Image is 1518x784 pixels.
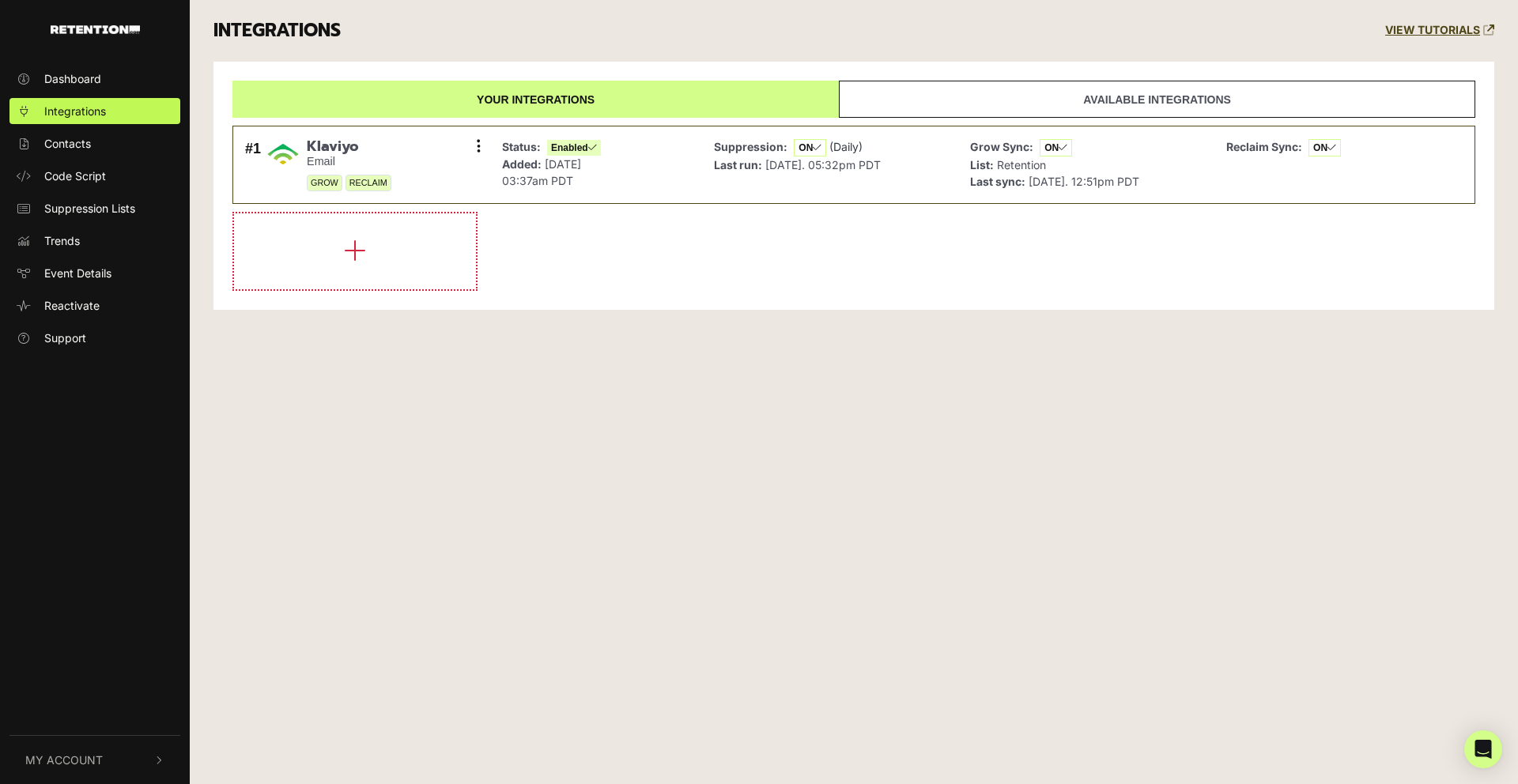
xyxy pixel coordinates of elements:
[9,130,180,156] a: Contacts
[9,66,180,92] a: Dashboard
[44,297,100,314] span: Reactivate
[245,138,261,192] div: #1
[1308,139,1341,156] span: ON
[1464,730,1502,768] div: Open Intercom Messenger
[9,228,180,254] a: Trends
[970,175,1025,188] strong: Last sync:
[9,163,180,189] a: Code Script
[25,752,103,768] span: My Account
[44,135,91,152] span: Contacts
[829,140,863,153] span: (Daily)
[9,736,180,784] button: My Account
[1385,24,1494,37] a: VIEW TUTORIALS
[9,98,180,124] a: Integrations
[44,232,80,249] span: Trends
[307,175,342,191] span: GROW
[1040,139,1072,156] span: ON
[502,140,541,153] strong: Status:
[765,158,881,171] span: [DATE]. 05:32pm PDT
[970,158,994,171] strong: List:
[9,195,180,221] a: Suppression Lists
[9,260,180,286] a: Event Details
[307,138,391,156] span: Klaviyo
[714,158,762,171] strong: Last run:
[213,20,341,42] h3: INTEGRATIONS
[502,157,581,187] span: [DATE] 03:37am PDT
[44,168,106,184] span: Code Script
[51,25,140,34] img: Retention.com
[1029,175,1139,188] span: [DATE]. 12:51pm PDT
[970,140,1033,153] strong: Grow Sync:
[44,200,135,217] span: Suppression Lists
[44,265,111,281] span: Event Details
[502,157,542,171] strong: Added:
[232,81,839,118] a: Your integrations
[44,330,86,346] span: Support
[997,158,1046,171] span: Retention
[9,325,180,351] a: Support
[547,140,601,156] span: Enabled
[346,175,391,191] span: RECLAIM
[794,139,826,156] span: ON
[307,155,391,168] small: Email
[44,70,101,87] span: Dashboard
[1226,140,1302,153] strong: Reclaim Sync:
[267,138,299,170] img: Klaviyo
[714,140,787,153] strong: Suppression:
[44,103,106,119] span: Integrations
[839,81,1475,118] a: Available integrations
[9,292,180,318] a: Reactivate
